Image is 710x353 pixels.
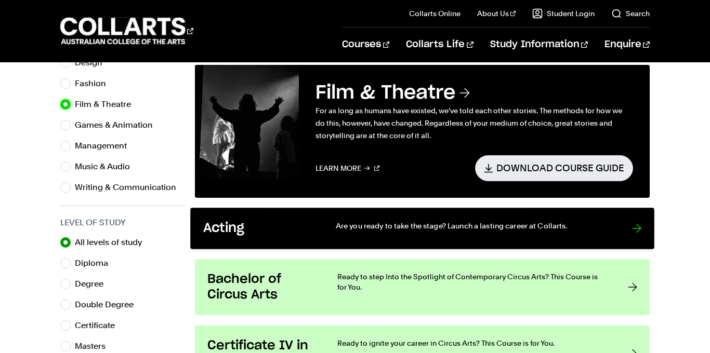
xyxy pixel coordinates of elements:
h3: Level of Study [60,216,185,229]
a: About Us [477,8,516,19]
label: All levels of study [75,235,151,250]
p: For as long as humans have existed, we've told each other stories. The methods for how we do this... [315,104,633,142]
a: Study Information [490,28,588,62]
label: Fashion [75,76,114,91]
div: Go to homepage [60,16,193,46]
label: Double Degree [75,297,142,312]
h3: Bachelor of Circus Arts [207,271,317,303]
a: Student Login [532,8,595,19]
a: Bachelor of Circus Arts Ready to step Into the Spotlight of Contemporary Circus Arts? This Course... [195,259,650,315]
p: Ready to ignite your career in Circus Arts? This Course is for You. [337,338,607,348]
img: Film & Theatre [195,65,299,179]
a: Collarts Life [406,28,473,62]
label: Management [75,139,135,153]
a: Acting Are you ready to take the stage? Launch a lasting career at Collarts. [190,208,654,249]
label: Degree [75,277,112,291]
a: Enquire [604,28,650,62]
a: Download Course Guide [475,155,633,181]
h3: Film & Theatre [315,82,633,104]
a: Search [611,8,650,19]
label: Writing & Communication [75,180,185,195]
a: Collarts Online [409,8,461,19]
a: Courses [342,28,389,62]
label: Design [75,56,111,70]
p: Ready to step Into the Spotlight of Contemporary Circus Arts? This Course is for You. [337,271,607,292]
h3: Acting [203,220,314,236]
a: Learn More [315,155,379,181]
label: Music & Audio [75,159,138,174]
label: Games & Animation [75,118,161,132]
p: Are you ready to take the stage? Launch a lasting career at Collarts. [336,220,611,230]
label: Film & Theatre [75,97,139,112]
label: Diploma [75,256,116,270]
label: Certificate [75,318,123,333]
